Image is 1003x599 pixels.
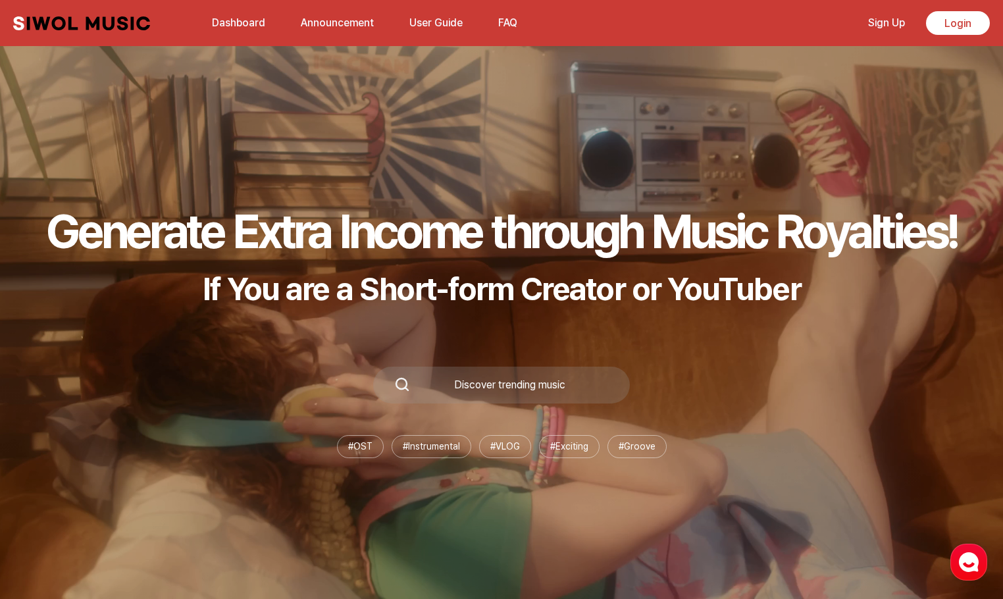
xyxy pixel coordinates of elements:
a: User Guide [401,9,471,37]
li: # Exciting [539,435,600,458]
a: Sign Up [860,9,913,37]
a: Login [926,11,990,35]
li: # Groove [607,435,667,458]
div: Discover trending music [410,380,609,390]
p: If You are a Short-form Creator or YouTuber [46,270,957,308]
h1: Generate Extra Income through Music Royalties! [46,203,957,259]
li: # VLOG [479,435,531,458]
button: FAQ [490,7,525,39]
li: # Instrumental [392,435,471,458]
li: # OST [337,435,384,458]
a: Dashboard [204,9,273,37]
a: Announcement [293,9,382,37]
